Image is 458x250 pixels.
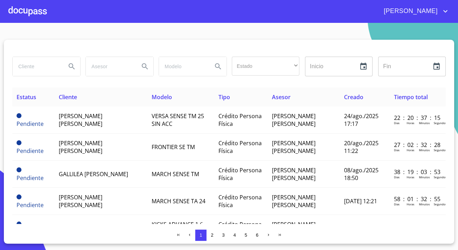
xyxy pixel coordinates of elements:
[256,232,258,238] span: 6
[394,141,441,149] p: 27 : 02 : 32 : 28
[13,57,61,76] input: search
[218,193,262,209] span: Crédito Persona Física
[394,93,428,101] span: Tiempo total
[229,230,240,241] button: 4
[252,230,263,241] button: 6
[17,147,44,155] span: Pendiente
[17,120,44,128] span: Pendiente
[434,202,447,206] p: Segundos
[419,202,430,206] p: Minutos
[218,112,262,128] span: Crédito Persona Física
[218,93,230,101] span: Tipo
[210,58,227,75] button: Search
[218,166,262,182] span: Crédito Persona Física
[240,230,252,241] button: 5
[218,230,229,241] button: 3
[407,121,414,125] p: Horas
[233,232,236,238] span: 4
[17,194,21,199] span: Pendiente
[394,114,441,122] p: 22 : 20 : 37 : 15
[419,175,430,179] p: Minutos
[272,112,315,128] span: [PERSON_NAME] [PERSON_NAME]
[63,58,80,75] button: Search
[17,174,44,182] span: Pendiente
[59,112,102,128] span: [PERSON_NAME] [PERSON_NAME]
[379,6,441,17] span: [PERSON_NAME]
[151,112,204,128] span: VERSA SENSE TM 25 SIN ACC
[151,220,203,236] span: KICKS ADVANCE 1 6 LTS CVT
[17,113,21,118] span: Pendiente
[344,139,379,155] span: 20/ago./2025 11:22
[379,6,450,17] button: account of current user
[407,148,414,152] p: Horas
[218,220,262,236] span: Crédito Persona Física
[136,58,153,75] button: Search
[394,121,400,125] p: Dias
[394,168,441,176] p: 38 : 19 : 03 : 53
[17,140,21,145] span: Pendiente
[434,148,447,152] p: Segundos
[407,202,414,206] p: Horas
[419,148,430,152] p: Minutos
[151,93,172,101] span: Modelo
[394,195,441,203] p: 58 : 01 : 32 : 55
[344,93,363,101] span: Creado
[17,93,36,101] span: Estatus
[222,232,224,238] span: 3
[344,112,379,128] span: 24/ago./2025 17:17
[272,139,315,155] span: [PERSON_NAME] [PERSON_NAME]
[407,175,414,179] p: Horas
[419,121,430,125] p: Minutos
[434,175,447,179] p: Segundos
[394,148,400,152] p: Dias
[434,121,447,125] p: Segundos
[218,139,262,155] span: Crédito Persona Física
[151,197,205,205] span: MARCH SENSE TA 24
[244,232,247,238] span: 5
[272,166,315,182] span: [PERSON_NAME] [PERSON_NAME]
[344,166,379,182] span: 08/ago./2025 18:50
[17,167,21,172] span: Pendiente
[195,230,206,241] button: 1
[272,220,315,236] span: [PERSON_NAME] [PERSON_NAME]
[86,57,134,76] input: search
[232,57,299,76] div: ​
[272,93,290,101] span: Asesor
[344,197,377,205] span: [DATE] 12:21
[59,93,77,101] span: Cliente
[17,201,44,209] span: Pendiente
[17,222,21,226] span: Pendiente
[272,193,315,209] span: [PERSON_NAME] [PERSON_NAME]
[394,175,400,179] p: Dias
[59,170,128,178] span: GALLILEA [PERSON_NAME]
[151,143,195,151] span: FRONTIER SE TM
[199,232,202,238] span: 1
[159,57,207,76] input: search
[59,139,102,155] span: [PERSON_NAME] [PERSON_NAME]
[394,222,441,230] p: 61 : 18 : 25 : 45
[59,193,102,209] span: [PERSON_NAME] [PERSON_NAME]
[206,230,218,241] button: 2
[151,170,199,178] span: MARCH SENSE TM
[211,232,213,238] span: 2
[394,202,400,206] p: Dias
